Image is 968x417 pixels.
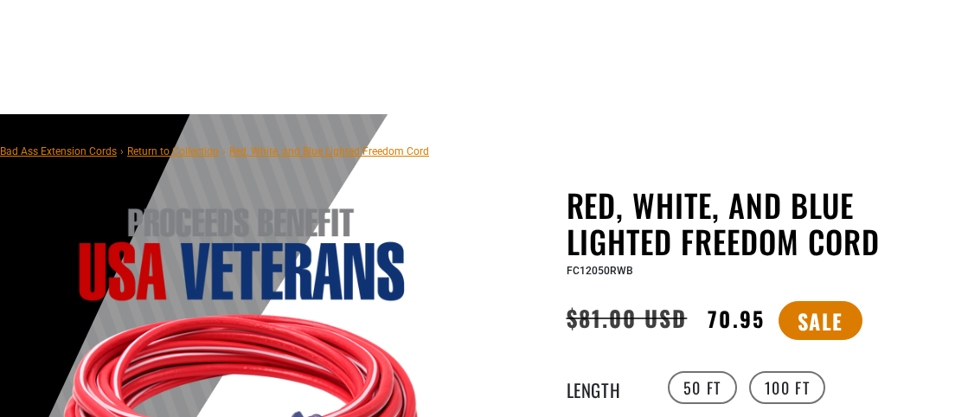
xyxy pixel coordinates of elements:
legend: Length [567,376,653,399]
span: Red, White, and Blue Lighted Freedom Cord [229,145,429,157]
s: $81.00 USD [567,301,688,334]
span: 70.95 [708,303,764,334]
h1: Red, White, and Blue Lighted Freedom Cord [567,187,956,260]
span: Sale [779,301,862,340]
label: 100 FT [749,371,826,404]
label: 50 FT [668,371,737,404]
a: Return to Collection [127,145,219,157]
span: FC12050RWB [567,265,633,277]
span: › [120,145,124,157]
span: › [222,145,226,157]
